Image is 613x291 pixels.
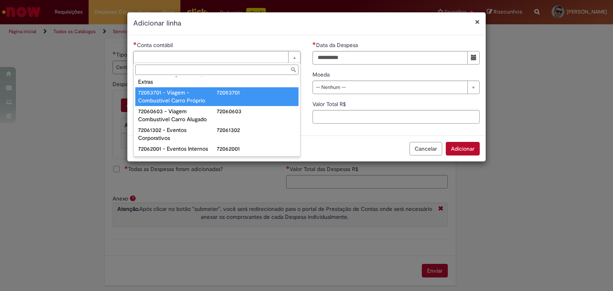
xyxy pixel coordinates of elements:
div: 72053701 [217,88,296,96]
div: 72060603 [217,107,296,115]
div: 72061302 [217,126,296,134]
ul: Conta contábil [134,77,300,156]
div: 72062101 [217,155,296,163]
div: 72053701 - Viagem - Combustível Carro Próprio [138,88,217,104]
div: 72050901 - Viagem – Despesas Extras [138,70,217,86]
div: 72062101 - Contrib p/ Associações [138,155,217,171]
div: 72062001 - Eventos Internos [138,145,217,153]
div: 72061302 - Eventos Corporativos [138,126,217,142]
div: 72060603 - Viagem Combustível Carro Alugado [138,107,217,123]
div: 72062001 [217,145,296,153]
